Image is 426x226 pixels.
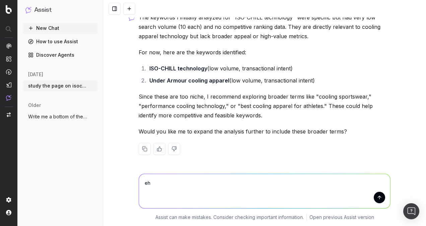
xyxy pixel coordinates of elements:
[139,92,390,120] p: Since these are too niche, I recommend exploring broader terms like "cooling sportswear," "perfor...
[6,56,11,62] img: Intelligence
[155,214,304,221] p: Assist can make mistakes. Consider checking important information.
[139,13,390,41] p: The keywords I initially analyzed for "ISO-CHILL technology" were specific but had very low searc...
[28,102,41,109] span: older
[6,197,11,203] img: Setting
[28,82,87,89] span: study the page on isochill [URL]
[139,48,390,57] p: For now, here are the keywords identified:
[23,50,98,60] a: Discover Agents
[28,113,87,120] span: Write me a bottom of the fold content fo
[6,82,11,88] img: Studio
[6,95,11,101] img: Assist
[149,77,229,84] strong: Under Armour cooling apparel
[6,69,11,75] img: Activation
[6,5,12,14] img: Botify logo
[25,7,31,13] img: Assist
[129,14,135,21] img: Botify assist logo
[139,127,390,136] p: Would you like me to expand the analysis further to include these broader terms?
[403,203,419,219] div: Open Intercom Messenger
[139,174,390,208] textarea: eh
[6,210,11,215] img: My account
[23,36,98,47] a: How to use Assist
[149,65,207,72] strong: ISO-CHILL technology
[34,5,52,15] h1: Assist
[6,43,11,49] img: Analytics
[28,71,43,78] span: [DATE]
[23,23,98,34] button: New Chat
[7,112,11,117] img: Switch project
[147,64,390,73] li: (low volume, transactional intent)
[147,76,390,85] li: (low volume, transactional intent)
[23,80,98,91] button: study the page on isochill [URL]
[309,214,374,221] a: Open previous Assist version
[25,5,95,15] button: Assist
[23,111,98,122] button: Write me a bottom of the fold content fo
